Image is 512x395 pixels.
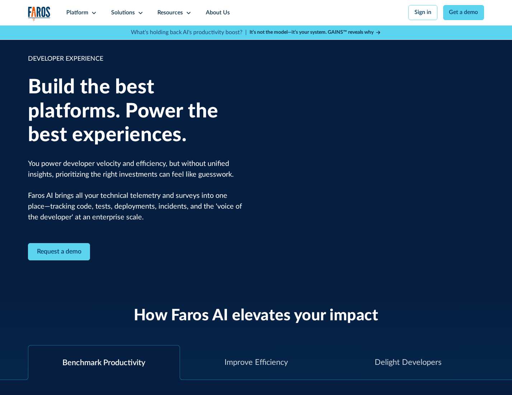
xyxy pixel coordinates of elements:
[134,306,379,325] h2: How Faros AI elevates your impact
[375,357,441,368] div: Delight Developers
[28,243,90,261] a: Contact Modal
[250,30,374,35] strong: It’s not the model—it’s your system. GAINS™ reveals why
[131,28,247,37] p: What's holding back AI's productivity boost? |
[224,357,288,368] div: Improve Efficiency
[443,5,484,20] a: Get a demo
[28,159,246,223] p: You power developer velocity and efficiency, but without unified insights, prioritizing the right...
[111,9,135,17] div: Solutions
[66,9,88,17] div: Platform
[28,6,51,21] a: home
[28,75,246,147] h1: Build the best platforms. Power the best experiences.
[28,6,51,21] img: Logo of the analytics and reporting company Faros.
[28,54,246,64] div: DEVELOPER EXPERIENCE
[250,29,381,36] a: It’s not the model—it’s your system. GAINS™ reveals why
[157,9,183,17] div: Resources
[62,357,145,369] div: Benchmark Productivity
[408,5,437,20] a: Sign in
